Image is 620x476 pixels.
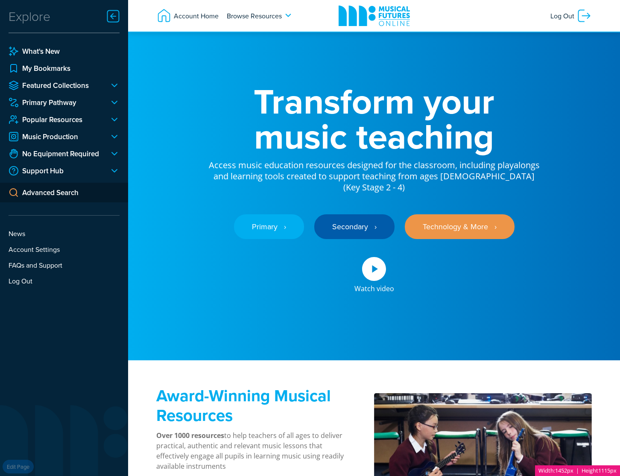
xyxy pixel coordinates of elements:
p: Access music education resources designed for the classroom, including playalongs and learning to... [208,154,541,193]
a: Account Settings [9,244,120,254]
a: Log Out [9,276,120,286]
span: Log Out [550,8,576,23]
span: 1115 [598,467,610,474]
a: Secondary ‎‏‏‎ ‎ › [314,214,395,239]
a: No Equipment Required [9,149,102,159]
strong: Over 1000 resources [156,431,224,440]
a: Music Production [9,131,102,142]
div: Watch video [354,281,394,292]
span: Browse Resources [227,8,282,23]
a: News [9,228,120,239]
h1: Transform your music teaching [208,84,541,154]
strong: Award-Winning Musical Resources [156,384,331,427]
span: Account Home [172,8,219,23]
a: What's New [9,46,120,56]
div: Explore [9,8,50,25]
a: Log Out [546,4,596,28]
a: My Bookmarks [9,63,120,73]
a: Edit Page [3,460,34,473]
a: Primary ‎‏‏‎ ‎ › [234,214,304,239]
a: Technology & More ‎‏‏‎ ‎ › [405,214,515,239]
span: to help teachers of all ages to deliver practical, authentic and relevant music lessons that effe... [156,431,344,471]
a: Browse Resources [222,4,299,28]
a: Primary Pathway [9,97,102,108]
div: Width: px | Height px [535,465,620,476]
a: Popular Resources [9,114,102,125]
span: 1452 [555,467,567,474]
a: Support Hub [9,166,102,176]
a: FAQs and Support [9,260,120,270]
a: Account Home [152,4,223,28]
a: Featured Collections [9,80,102,91]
